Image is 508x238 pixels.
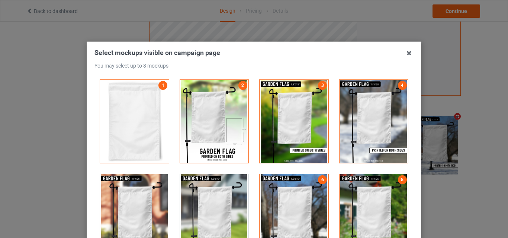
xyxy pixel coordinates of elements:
[158,81,167,90] a: 1
[318,81,327,90] a: 3
[94,49,220,56] span: Select mockups visible on campaign page
[94,63,168,69] span: You may select up to 8 mockups
[238,81,247,90] a: 2
[398,81,407,90] a: 4
[398,175,407,184] a: 5
[318,175,327,184] a: 6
